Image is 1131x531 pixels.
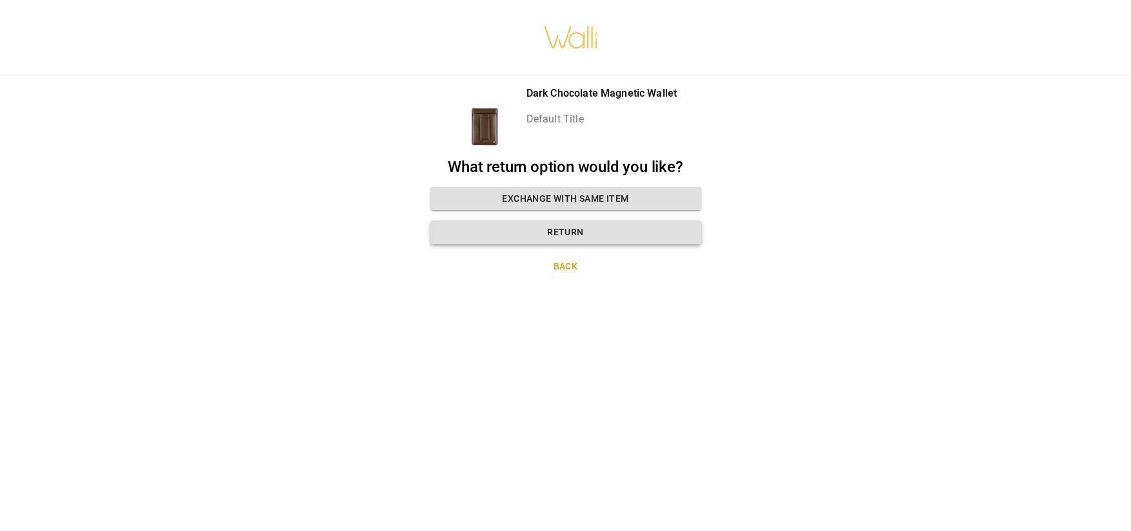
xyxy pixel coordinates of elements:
button: Return [430,220,701,244]
h2: What return option would you like? [430,158,701,177]
img: walli-inc.myshopify.com [543,10,599,65]
p: Dark Chocolate Magnetic Wallet [526,86,677,101]
button: Exchange with same item [430,187,701,211]
p: Default Title [526,111,677,127]
button: Back [430,255,701,278]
